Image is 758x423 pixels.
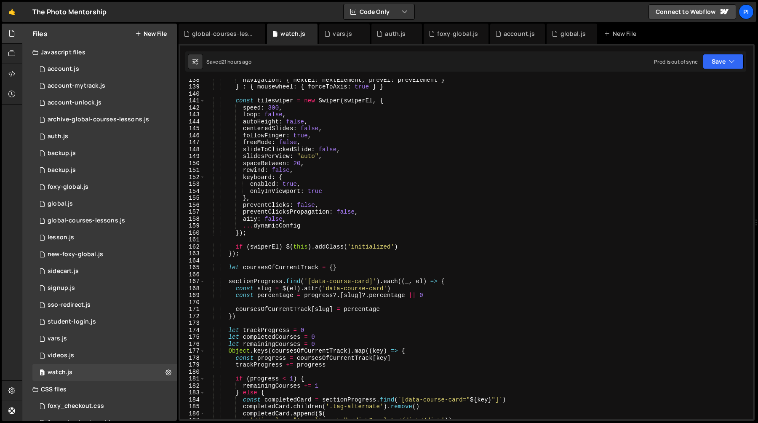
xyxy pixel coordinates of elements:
[180,160,205,167] div: 150
[180,285,205,292] div: 168
[180,403,205,410] div: 185
[180,334,205,341] div: 175
[180,111,205,118] div: 143
[48,116,149,123] div: archive-global-courses-lessons.js
[604,29,639,38] div: New File
[180,97,205,104] div: 141
[180,327,205,334] div: 174
[180,146,205,153] div: 148
[180,209,205,216] div: 157
[180,375,205,383] div: 181
[32,29,48,38] h2: Files
[180,153,205,160] div: 149
[32,212,177,229] div: 13533/35292.js
[32,128,177,145] div: 13533/34034.js
[48,183,88,191] div: foxy-global.js
[180,278,205,285] div: 167
[180,104,205,112] div: 142
[206,58,251,65] div: Saved
[48,335,67,343] div: vars.js
[180,369,205,376] div: 180
[180,77,205,84] div: 138
[180,355,205,362] div: 178
[48,200,73,208] div: global.js
[180,292,205,299] div: 169
[32,347,177,364] div: 13533/42246.js
[22,44,177,61] div: Javascript files
[48,318,96,326] div: student-login.js
[32,162,177,179] div: 13533/45030.js
[180,250,205,257] div: 163
[222,58,251,65] div: 21 hours ago
[48,284,75,292] div: signup.js
[344,4,414,19] button: Code Only
[48,99,101,107] div: account-unlock.js
[32,398,177,415] div: 13533/38507.css
[333,29,352,38] div: vars.js
[180,313,205,320] div: 172
[180,167,205,174] div: 151
[180,341,205,348] div: 176
[180,174,205,181] div: 152
[48,301,91,309] div: sso-redirect.js
[180,348,205,355] div: 177
[180,271,205,278] div: 166
[180,320,205,327] div: 173
[48,150,76,157] div: backup.js
[180,181,205,188] div: 153
[180,118,205,126] div: 144
[40,370,45,377] span: 0
[180,195,205,202] div: 155
[280,29,305,38] div: watch.js
[192,29,255,38] div: global-courses-lessons.js
[32,145,177,162] div: 13533/45031.js
[180,389,205,396] div: 183
[180,299,205,306] div: 170
[32,280,177,297] div: 13533/35364.js
[48,133,68,140] div: auth.js
[654,58,698,65] div: Prod is out of sync
[48,268,79,275] div: sidecart.js
[560,29,586,38] div: global.js
[32,229,177,246] div: 13533/35472.js
[48,234,74,241] div: lesson.js
[180,306,205,313] div: 171
[180,264,205,271] div: 165
[180,91,205,98] div: 140
[2,2,22,22] a: 🤙
[180,396,205,404] div: 184
[48,251,103,258] div: new-foxy-global.js
[32,78,177,94] div: 13533/38628.js
[649,4,736,19] a: Connect to Webflow
[180,361,205,369] div: 179
[180,139,205,146] div: 147
[180,188,205,195] div: 154
[22,381,177,398] div: CSS files
[385,29,406,38] div: auth.js
[180,383,205,390] div: 182
[504,29,535,38] div: account.js
[32,111,177,128] div: 13533/43968.js
[180,125,205,132] div: 145
[32,246,177,263] div: 13533/40053.js
[32,195,177,212] div: 13533/39483.js
[180,236,205,244] div: 161
[180,222,205,230] div: 159
[32,94,177,111] div: 13533/41206.js
[32,330,177,347] div: 13533/38978.js
[48,369,72,376] div: watch.js
[180,230,205,237] div: 160
[180,216,205,223] div: 158
[703,54,744,69] button: Save
[739,4,754,19] a: Pi
[48,82,105,90] div: account-mytrack.js
[180,257,205,265] div: 164
[48,402,104,410] div: foxy_checkout.css
[48,65,79,73] div: account.js
[48,352,74,359] div: videos.js
[32,7,107,17] div: The Photo Mentorship
[32,263,177,280] div: 13533/43446.js
[180,83,205,91] div: 139
[437,29,478,38] div: foxy-global.js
